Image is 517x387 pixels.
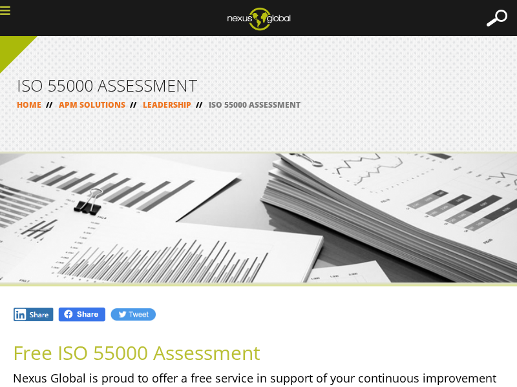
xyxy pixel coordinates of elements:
[110,307,156,322] img: Tw.jpg
[143,99,191,110] a: LEADERSHIP
[17,99,41,110] a: HOME
[125,99,141,110] span: //
[13,342,504,363] h2: Free ISO 55000 Assessment
[17,77,500,94] h1: ISO 55000 ASSESSMENT
[58,306,107,322] img: Fb.png
[191,99,207,110] span: //
[217,3,301,34] img: ng_logo_web
[41,99,57,110] span: //
[59,99,125,110] a: APM SOLUTIONS
[13,307,54,322] img: In.jpg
